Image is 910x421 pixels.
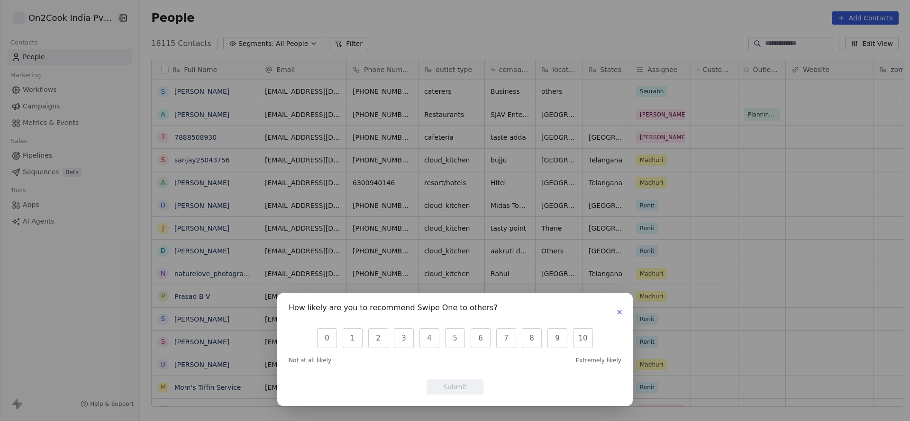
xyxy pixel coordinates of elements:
button: 7 [496,328,516,348]
button: 10 [573,328,593,348]
button: 2 [368,328,388,348]
button: 6 [471,328,491,348]
button: 9 [547,328,567,348]
button: 0 [317,328,337,348]
button: 1 [343,328,363,348]
button: 4 [419,328,439,348]
span: Not at all likely [289,357,331,364]
span: Extremely likely [576,357,621,364]
button: 5 [445,328,465,348]
button: 3 [394,328,414,348]
h1: How likely are you to recommend Swipe One to others? [289,305,498,314]
button: Submit [427,379,483,394]
button: 8 [522,328,542,348]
